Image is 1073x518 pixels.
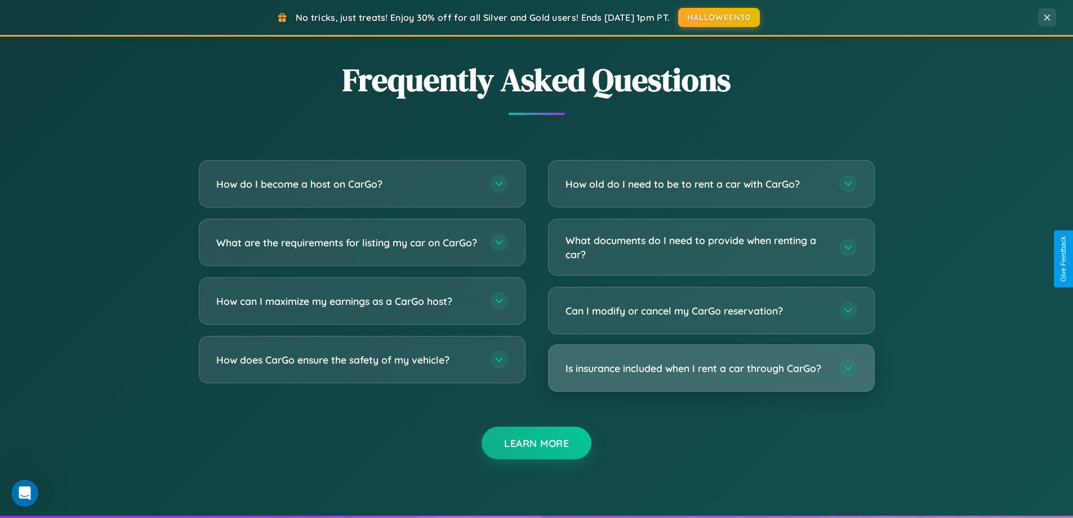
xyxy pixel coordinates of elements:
[566,177,828,191] h3: How old do I need to be to rent a car with CarGo?
[216,294,479,308] h3: How can I maximize my earnings as a CarGo host?
[216,353,479,367] h3: How does CarGo ensure the safety of my vehicle?
[296,12,670,23] span: No tricks, just treats! Enjoy 30% off for all Silver and Gold users! Ends [DATE] 1pm PT.
[566,233,828,261] h3: What documents do I need to provide when renting a car?
[566,361,828,375] h3: Is insurance included when I rent a car through CarGo?
[216,236,479,250] h3: What are the requirements for listing my car on CarGo?
[1059,236,1067,282] div: Give Feedback
[566,304,828,318] h3: Can I modify or cancel my CarGo reservation?
[482,427,591,459] button: Learn More
[199,58,875,101] h2: Frequently Asked Questions
[216,177,479,191] h3: How do I become a host on CarGo?
[11,480,38,507] iframe: Intercom live chat
[678,8,760,27] button: HALLOWEEN30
